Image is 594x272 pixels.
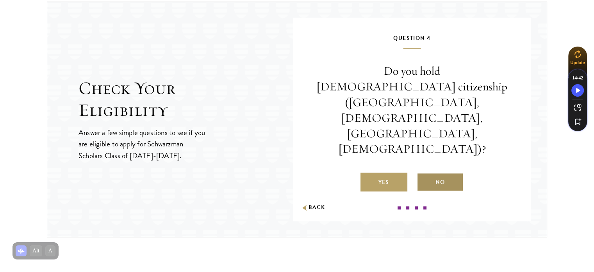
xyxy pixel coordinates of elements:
[78,127,206,161] p: Answer a few simple questions to see if you are eligible to apply for Schwarzman Scholars Class o...
[417,173,464,191] label: No
[316,63,508,157] p: Do you hold [DEMOGRAPHIC_DATA] citizenship ([GEOGRAPHIC_DATA], [DEMOGRAPHIC_DATA], [GEOGRAPHIC_DA...
[316,33,508,49] h5: Question 4
[78,77,293,121] h2: Check Your Eligibility
[301,204,325,212] button: Back
[360,173,407,191] label: Yes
